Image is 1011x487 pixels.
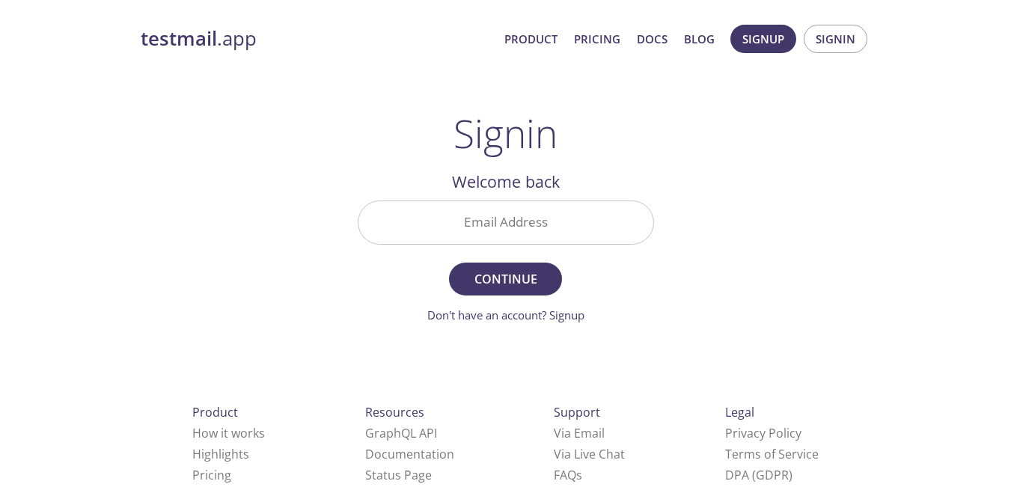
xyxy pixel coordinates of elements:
a: Terms of Service [725,446,819,462]
h1: Signin [453,111,558,156]
a: Via Email [554,425,605,441]
a: DPA (GDPR) [725,467,792,483]
span: Product [192,404,238,420]
button: Signin [804,25,867,53]
a: Blog [684,29,715,49]
span: Support [554,404,600,420]
a: Pricing [574,29,620,49]
span: Signin [816,29,855,49]
strong: testmail [141,25,217,52]
span: Resources [365,404,424,420]
h2: Welcome back [358,169,654,195]
a: Pricing [192,467,231,483]
a: GraphQL API [365,425,437,441]
a: Highlights [192,446,249,462]
a: Privacy Policy [725,425,801,441]
span: s [576,467,582,483]
a: FAQ [554,467,582,483]
a: testmail.app [141,26,492,52]
a: How it works [192,425,265,441]
button: Signup [730,25,796,53]
span: Continue [465,269,545,290]
a: Documentation [365,446,454,462]
a: Docs [637,29,668,49]
a: Product [504,29,558,49]
a: Via Live Chat [554,446,625,462]
span: Legal [725,404,754,420]
span: Signup [742,29,784,49]
a: Status Page [365,467,432,483]
button: Continue [449,263,561,295]
a: Don't have an account? Signup [427,307,584,322]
